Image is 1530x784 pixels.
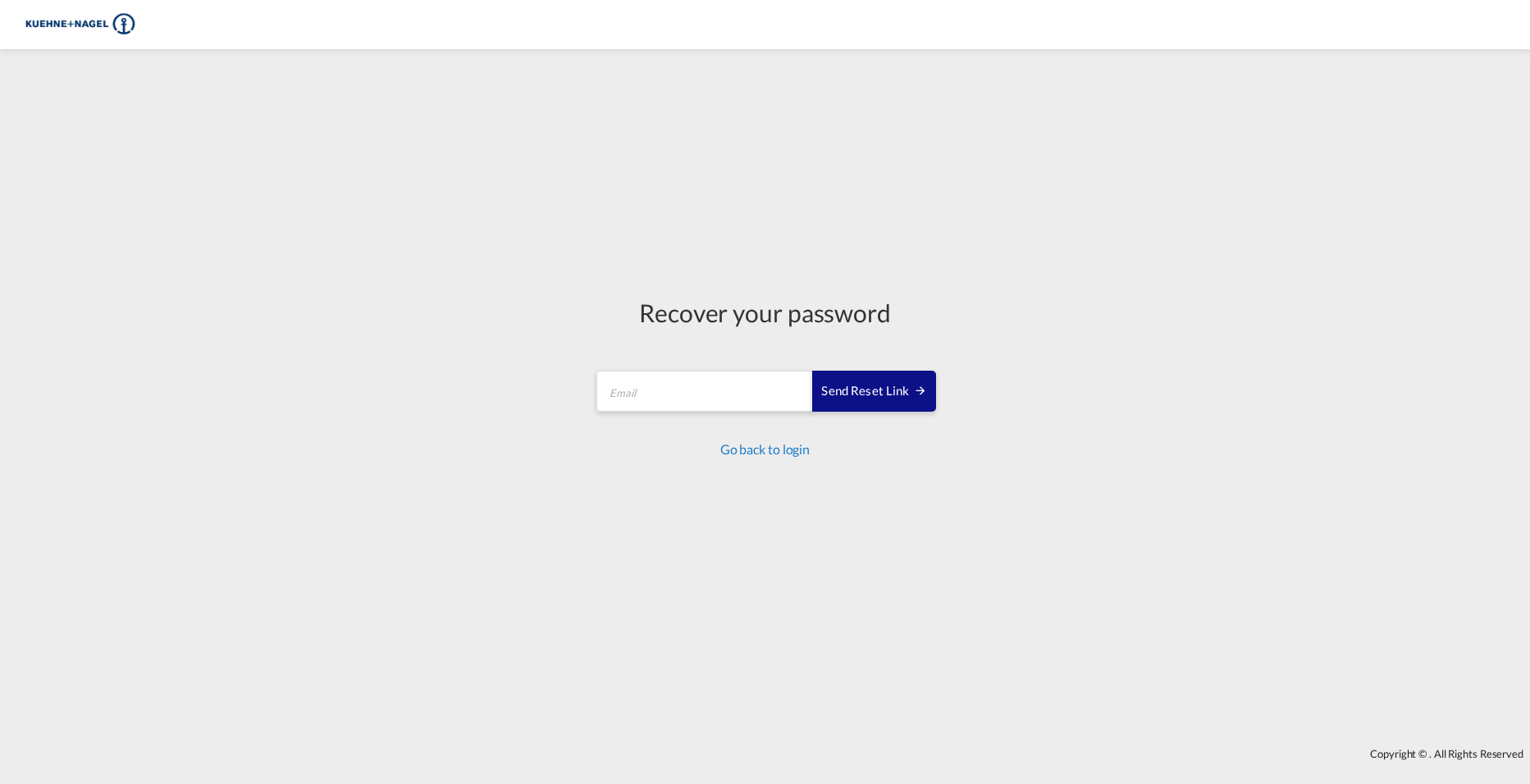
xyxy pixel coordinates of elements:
[914,384,927,397] md-icon: icon-arrow-right
[720,441,810,457] a: Go back to login
[821,382,926,401] div: Send reset link
[596,371,814,412] input: Email
[594,295,935,330] div: Recover your password
[812,371,935,412] button: SEND RESET LINK
[25,7,135,43] img: 36441310f41511efafde313da40ec4a4.png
